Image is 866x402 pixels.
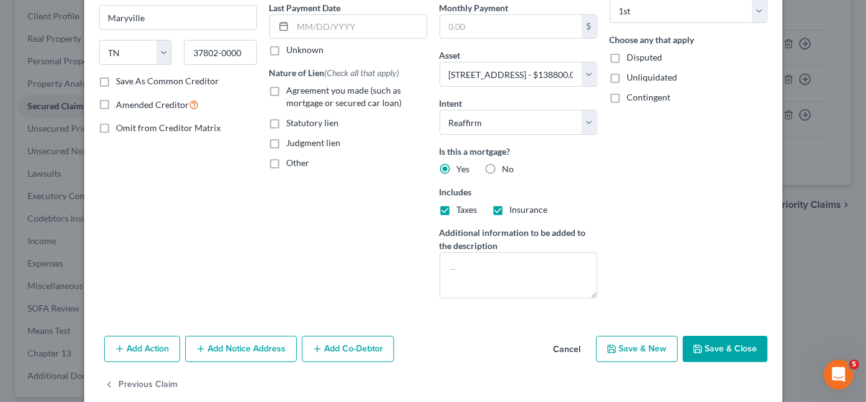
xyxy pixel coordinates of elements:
[440,97,463,110] label: Intent
[440,50,461,61] span: Asset
[100,6,256,29] input: Enter city...
[104,372,178,398] button: Previous Claim
[627,92,671,102] span: Contingent
[269,66,400,79] label: Nature of Lien
[440,145,597,158] label: Is this a mortgage?
[287,85,402,108] span: Agreement you made (such as mortgage or secured car loan)
[117,99,190,110] span: Amended Creditor
[849,360,859,370] span: 5
[104,336,180,362] button: Add Action
[627,72,678,82] span: Unliquidated
[287,44,324,56] label: Unknown
[117,75,219,87] label: Save As Common Creditor
[293,15,426,39] input: MM/DD/YYYY
[287,117,339,128] span: Statutory lien
[824,360,854,390] iframe: Intercom live chat
[440,226,597,252] label: Additional information to be added to the description
[287,137,341,148] span: Judgment lien
[440,185,597,199] label: Includes
[582,15,597,39] div: $
[457,164,470,174] span: Yes
[325,67,400,78] span: (Check all that apply)
[117,122,221,133] span: Omit from Creditor Matrix
[544,337,591,362] button: Cancel
[185,336,297,362] button: Add Notice Address
[440,1,509,14] label: Monthly Payment
[627,52,663,62] span: Disputed
[683,336,767,362] button: Save & Close
[287,157,310,168] span: Other
[457,204,478,215] span: Taxes
[610,33,767,46] label: Choose any that apply
[596,336,678,362] button: Save & New
[269,1,341,14] label: Last Payment Date
[440,15,582,39] input: 0.00
[503,164,514,174] span: No
[184,40,257,65] input: Enter zip...
[302,336,394,362] button: Add Co-Debtor
[510,204,548,215] span: Insurance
